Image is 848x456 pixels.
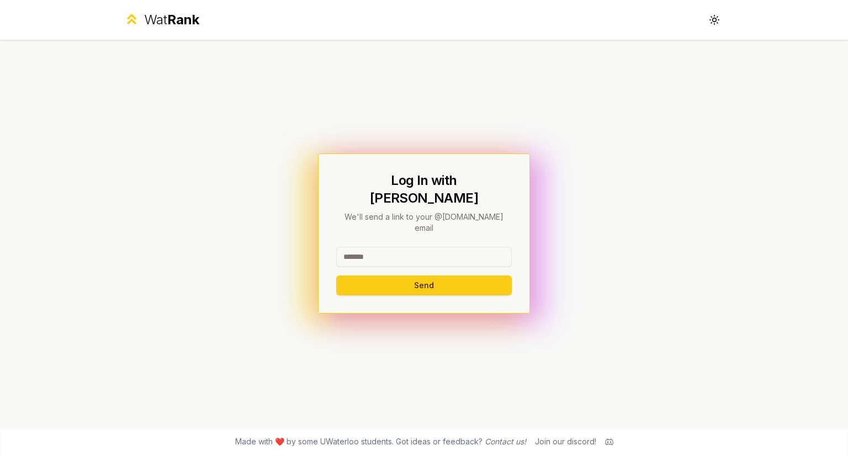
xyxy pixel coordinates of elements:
span: Made with ❤️ by some UWaterloo students. Got ideas or feedback? [235,436,526,447]
div: Join our discord! [535,436,596,447]
div: Wat [144,11,199,29]
h1: Log In with [PERSON_NAME] [336,172,512,207]
a: WatRank [124,11,199,29]
span: Rank [167,12,199,28]
p: We'll send a link to your @[DOMAIN_NAME] email [336,211,512,234]
button: Send [336,275,512,295]
a: Contact us! [485,437,526,446]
